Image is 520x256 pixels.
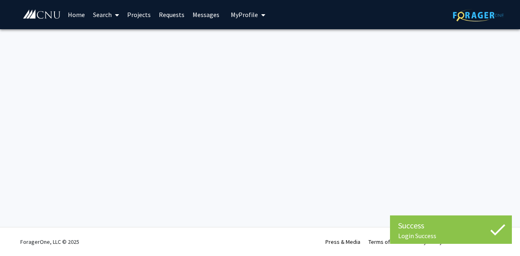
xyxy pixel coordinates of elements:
div: ForagerOne, LLC © 2025 [20,228,79,256]
img: ForagerOne Logo [453,9,504,22]
a: Press & Media [325,238,360,245]
img: Christopher Newport University Logo [22,9,61,19]
a: Messages [188,0,223,29]
a: Terms of Use [368,238,401,245]
a: Projects [123,0,155,29]
a: Search [89,0,123,29]
div: Login Success [398,232,504,240]
span: My Profile [231,11,258,19]
a: Requests [155,0,188,29]
a: Home [64,0,89,29]
div: Success [398,219,504,232]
